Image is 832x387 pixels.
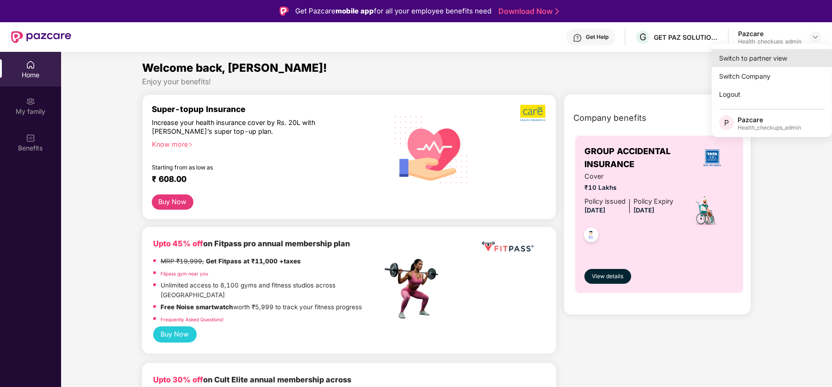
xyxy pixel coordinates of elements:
span: GROUP ACCIDENTAL INSURANCE [584,145,690,171]
div: Policy issued [584,196,626,207]
div: Pazcare [738,115,801,124]
img: New Pazcare Logo [11,31,71,43]
p: Unlimited access to 8,100 gyms and fitness studios across [GEOGRAPHIC_DATA] [161,281,382,300]
button: Buy Now [153,326,197,343]
span: [DATE] [584,206,605,214]
div: Starting from as low as [152,164,343,170]
img: svg+xml;base64,PHN2ZyBpZD0iRHJvcGRvd24tMzJ4MzIiIHhtbG5zPSJodHRwOi8vd3d3LnczLm9yZy8yMDAwL3N2ZyIgd2... [812,33,819,41]
img: icon [690,194,722,227]
span: Welcome back, [PERSON_NAME]! [142,61,327,75]
img: b5dec4f62d2307b9de63beb79f102df3.png [520,104,546,122]
span: View details [592,272,624,281]
strong: Free Noise smartwatch [161,303,233,311]
div: Know more [152,140,377,146]
div: Increase your health insurance cover by Rs. 20L with [PERSON_NAME]’s super top-up plan. [152,118,342,136]
button: Buy Now [152,194,193,210]
div: Super-topup Insurance [152,104,382,114]
p: worth ₹5,999 to track your fitness progress [161,302,362,312]
div: ₹ 608.00 [152,174,373,185]
del: MRP ₹19,999, [161,257,204,265]
div: Health_checkups_admin [738,38,801,45]
img: svg+xml;base64,PHN2ZyB3aWR0aD0iMjAiIGhlaWdodD0iMjAiIHZpZXdCb3g9IjAgMCAyMCAyMCIgZmlsbD0ibm9uZSIgeG... [26,97,35,106]
span: right [188,142,193,147]
img: Stroke [555,6,559,16]
img: svg+xml;base64,PHN2ZyBpZD0iQmVuZWZpdHMiIHhtbG5zPSJodHRwOi8vd3d3LnczLm9yZy8yMDAwL3N2ZyIgd2lkdGg9Ij... [26,133,35,143]
span: G [640,31,646,43]
strong: mobile app [335,6,374,15]
b: Upto 45% off [153,239,203,248]
img: svg+xml;base64,PHN2ZyB4bWxucz0iaHR0cDovL3d3dy53My5vcmcvMjAwMC9zdmciIHdpZHRoPSI0OC45NDMiIGhlaWdodD... [580,225,602,248]
div: Pazcare [738,29,801,38]
div: Get Help [586,33,608,41]
img: svg+xml;base64,PHN2ZyB4bWxucz0iaHR0cDovL3d3dy53My5vcmcvMjAwMC9zdmciIHhtbG5zOnhsaW5rPSJodHRwOi8vd3... [387,104,476,194]
div: Switch Company [712,67,832,85]
img: fppp.png [480,238,535,255]
div: Enjoy your benefits! [142,77,751,87]
div: Health_checkups_admin [738,124,801,131]
img: fpp.png [382,256,447,321]
img: insurerLogo [700,145,725,170]
div: Logout [712,85,832,103]
div: Policy Expiry [633,196,673,207]
a: Fitpass gym near you [161,271,208,276]
img: Logo [279,6,289,16]
img: svg+xml;base64,PHN2ZyBpZD0iSG9tZSIgeG1sbnM9Imh0dHA6Ly93d3cudzMub3JnLzIwMDAvc3ZnIiB3aWR0aD0iMjAiIG... [26,60,35,69]
div: Switch to partner view [712,49,832,67]
button: View details [584,269,631,284]
span: P [724,117,729,128]
strong: Get Fitpass at ₹11,000 +taxes [206,257,301,265]
span: Company benefits [573,112,646,125]
span: [DATE] [633,206,654,214]
b: on Fitpass pro annual membership plan [153,239,350,248]
img: svg+xml;base64,PHN2ZyBpZD0iSGVscC0zMngzMiIgeG1sbnM9Imh0dHA6Ly93d3cudzMub3JnLzIwMDAvc3ZnIiB3aWR0aD... [573,33,582,43]
div: GET PAZ SOLUTIONS PRIVATE LIMTED [654,33,719,42]
a: Frequently Asked Questions! [161,317,224,322]
span: Cover [584,171,673,182]
a: Download Now [498,6,556,16]
b: Upto 30% off [153,375,203,384]
div: Get Pazcare for all your employee benefits need [295,6,491,17]
span: ₹10 Lakhs [584,183,673,193]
